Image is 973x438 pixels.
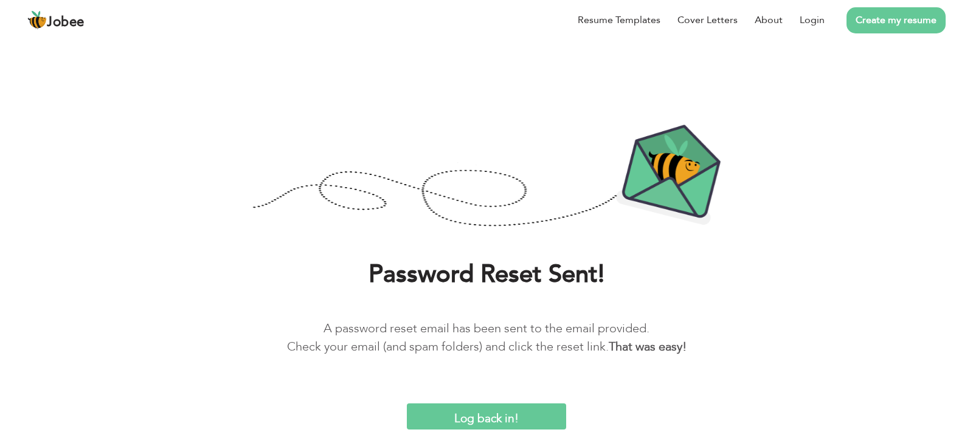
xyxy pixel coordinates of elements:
img: Password-Reset-Confirmation.png [252,124,721,230]
a: Create my resume [847,7,946,33]
a: Resume Templates [578,13,660,27]
a: About [755,13,783,27]
img: jobee.io [27,10,47,30]
a: Jobee [27,10,85,30]
a: Cover Letters [677,13,738,27]
span: Jobee [47,16,85,29]
input: Log back in! [407,403,566,429]
a: Login [800,13,825,27]
p: A password reset email has been sent to the email provided. Check your email (and spam folders) a... [18,320,955,356]
h1: Password Reset Sent! [18,259,955,290]
b: That was easy! [609,338,687,355]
